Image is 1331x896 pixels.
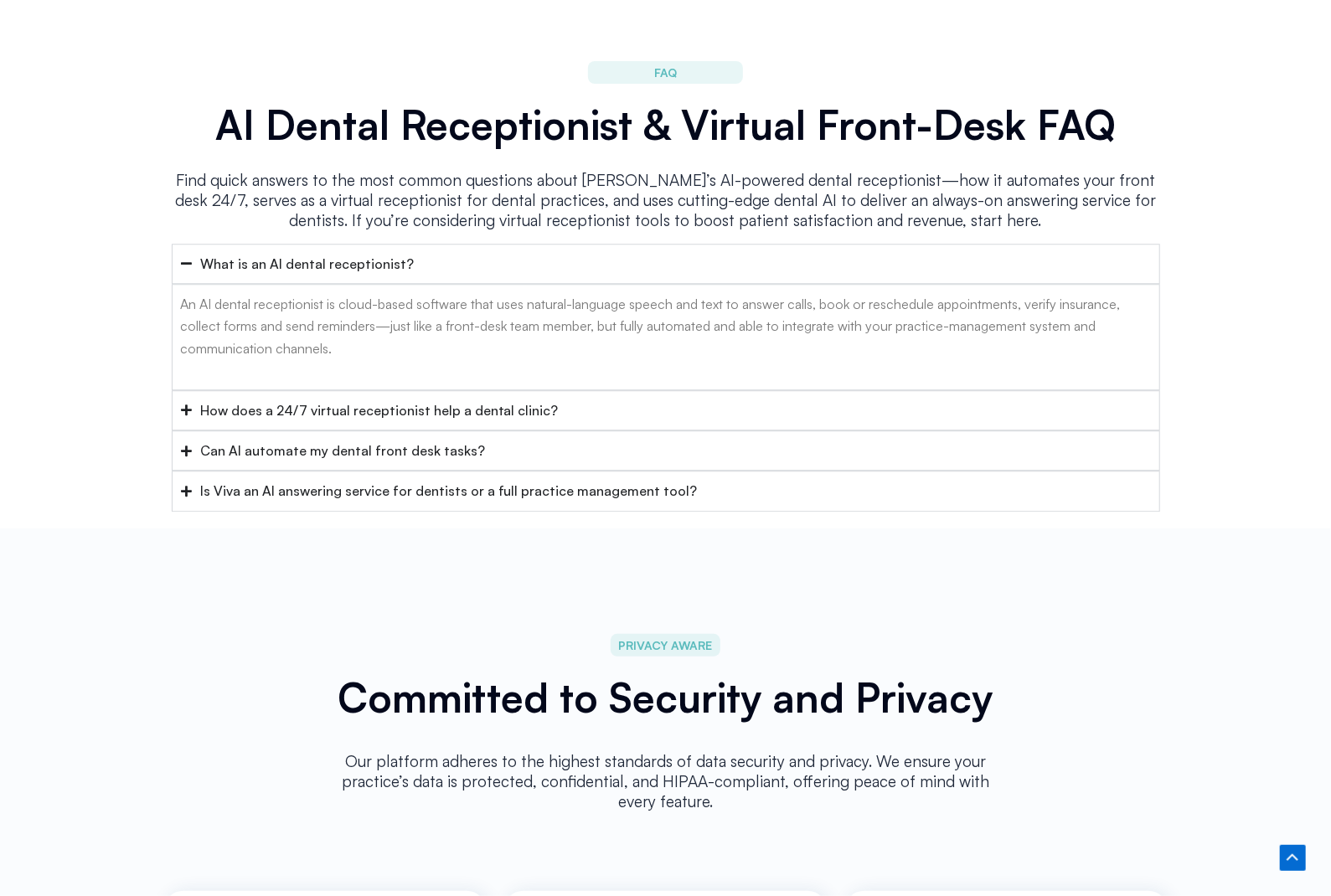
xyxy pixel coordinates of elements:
div: Is Viva an AI answering service for dentists or a full practice management tool? [200,480,698,502]
span: PRIVACY AWARE [619,636,713,655]
p: Find quick answers to the most common questions about [PERSON_NAME]’s AI-powered dental reception... [172,170,1160,230]
summary: Is Viva an AI answering service for dentists or a full practice management tool? [172,471,1160,511]
h2: AI Dental Receptionist & Virtual Front-Desk FAQ [172,100,1160,149]
p: Our platform adheres to the highest standards of data security and privacy. We ensure your practi... [322,751,1009,811]
div: How does a 24/7 virtual receptionist help a dental clinic? [200,399,559,421]
h2: Committed to Security and Privacy [322,673,1009,722]
p: An AI dental receptionist is cloud-based software that uses natural-language speech and text to a... [181,293,1151,359]
div: What is an AI dental receptionist? [200,253,414,275]
span: FAQ [654,63,677,82]
summary: What is an AI dental receptionist? [172,244,1160,284]
div: Accordion. Open links with Enter or Space, close with Escape, and navigate with Arrow Keys [172,244,1160,512]
summary: Can AI automate my dental front desk tasks? [172,430,1160,471]
div: Can AI automate my dental front desk tasks? [200,440,485,461]
summary: How does a 24/7 virtual receptionist help a dental clinic? [172,390,1160,430]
